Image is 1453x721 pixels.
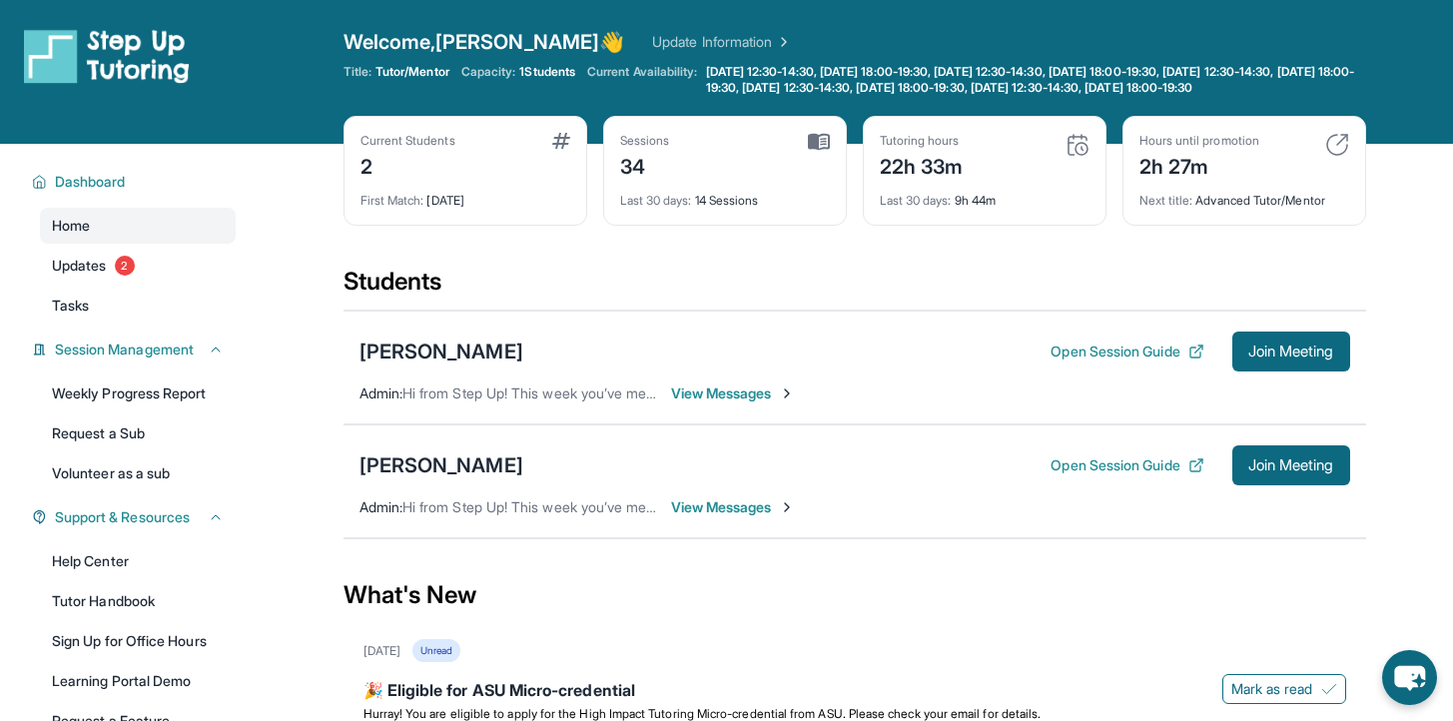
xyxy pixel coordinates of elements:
img: Chevron-Right [779,385,795,401]
div: What's New [344,551,1366,639]
img: logo [24,28,190,84]
div: Tutoring hours [880,133,964,149]
a: Help Center [40,543,236,579]
span: Hi from Step Up! This week you’ve met for 0 minutes and this month you’ve met for 6 hours. Happy ... [402,384,1088,401]
span: Hi from Step Up! This week you’ve met for 39 minutes and this month you’ve met for 4 hours. Happy... [402,498,1096,515]
span: Home [52,216,90,236]
div: 34 [620,149,670,181]
button: Session Management [47,340,224,360]
img: Chevron Right [772,32,792,52]
button: Join Meeting [1232,332,1350,371]
button: chat-button [1382,650,1437,705]
div: Hours until promotion [1139,133,1259,149]
span: Admin : [360,384,402,401]
img: card [552,133,570,149]
span: Welcome, [PERSON_NAME] 👋 [344,28,625,56]
span: Title: [344,64,371,80]
div: Sessions [620,133,670,149]
a: Update Information [652,32,792,52]
a: Weekly Progress Report [40,375,236,411]
div: 14 Sessions [620,181,830,209]
a: Sign Up for Office Hours [40,623,236,659]
button: Dashboard [47,172,224,192]
span: 1 Students [519,64,575,80]
span: View Messages [671,383,796,403]
button: Support & Resources [47,507,224,527]
span: 2 [115,256,135,276]
span: Mark as read [1231,679,1313,699]
span: Tasks [52,296,89,316]
span: Last 30 days : [880,193,952,208]
img: Chevron-Right [779,499,795,515]
div: [PERSON_NAME] [360,338,523,365]
span: Dashboard [55,172,126,192]
span: Current Availability: [587,64,697,96]
img: card [808,133,830,151]
span: First Match : [361,193,424,208]
img: card [1325,133,1349,157]
a: Request a Sub [40,415,236,451]
span: Tutor/Mentor [375,64,449,80]
a: Volunteer as a sub [40,455,236,491]
div: Current Students [361,133,455,149]
div: 🎉 Eligible for ASU Micro-credential [363,678,1346,706]
span: Session Management [55,340,194,360]
span: Hurray! You are eligible to apply for the High Impact Tutoring Micro-credential from ASU. Please ... [363,706,1042,721]
a: Learning Portal Demo [40,663,236,699]
span: [DATE] 12:30-14:30, [DATE] 18:00-19:30, [DATE] 12:30-14:30, [DATE] 18:00-19:30, [DATE] 12:30-14:3... [706,64,1362,96]
span: Admin : [360,498,402,515]
div: 22h 33m [880,149,964,181]
span: Last 30 days : [620,193,692,208]
a: [DATE] 12:30-14:30, [DATE] 18:00-19:30, [DATE] 12:30-14:30, [DATE] 18:00-19:30, [DATE] 12:30-14:3... [702,64,1366,96]
div: [DATE] [363,643,400,659]
button: Mark as read [1222,674,1346,704]
button: Open Session Guide [1051,342,1203,361]
div: [DATE] [361,181,570,209]
div: 2h 27m [1139,149,1259,181]
span: Updates [52,256,107,276]
span: Join Meeting [1248,346,1334,358]
span: View Messages [671,497,796,517]
span: Next title : [1139,193,1193,208]
div: 2 [361,149,455,181]
button: Open Session Guide [1051,455,1203,475]
div: Advanced Tutor/Mentor [1139,181,1349,209]
div: [PERSON_NAME] [360,451,523,479]
a: Updates2 [40,248,236,284]
div: Unread [412,639,460,662]
img: Mark as read [1321,681,1337,697]
span: Capacity: [461,64,516,80]
button: Join Meeting [1232,445,1350,485]
div: 9h 44m [880,181,1090,209]
span: Join Meeting [1248,459,1334,471]
img: card [1066,133,1090,157]
span: Support & Resources [55,507,190,527]
a: Tutor Handbook [40,583,236,619]
a: Tasks [40,288,236,324]
div: Students [344,266,1366,310]
a: Home [40,208,236,244]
